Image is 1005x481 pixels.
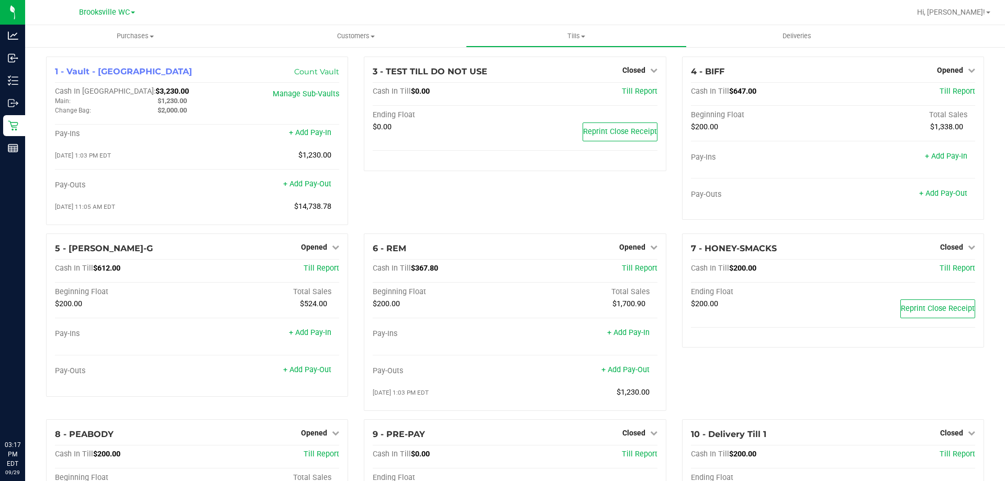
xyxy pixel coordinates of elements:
[246,31,465,41] span: Customers
[245,25,466,47] a: Customers
[55,66,192,76] span: 1 - Vault - [GEOGRAPHIC_DATA]
[622,429,645,437] span: Closed
[25,31,245,41] span: Purchases
[55,181,197,190] div: Pay-Outs
[373,299,400,308] span: $200.00
[411,264,438,273] span: $367.80
[55,152,111,159] span: [DATE] 1:03 PM EDT
[691,450,729,458] span: Cash In Till
[55,243,153,253] span: 5 - [PERSON_NAME]-G
[940,450,975,458] a: Till Report
[940,264,975,273] a: Till Report
[691,122,718,131] span: $200.00
[79,8,130,17] span: Brooksville WC
[55,264,93,273] span: Cash In Till
[917,8,985,16] span: Hi, [PERSON_NAME]!
[691,153,833,162] div: Pay-Ins
[294,202,331,211] span: $14,738.78
[373,87,411,96] span: Cash In Till
[289,328,331,337] a: + Add Pay-In
[55,299,82,308] span: $200.00
[300,299,327,308] span: $524.00
[411,450,430,458] span: $0.00
[273,90,339,98] a: Manage Sub-Vaults
[607,328,650,337] a: + Add Pay-In
[8,30,18,41] inline-svg: Analytics
[691,110,833,120] div: Beginning Float
[289,128,331,137] a: + Add Pay-In
[373,366,515,376] div: Pay-Outs
[373,122,392,131] span: $0.00
[55,87,155,96] span: Cash In [GEOGRAPHIC_DATA]:
[925,152,967,161] a: + Add Pay-In
[55,429,114,439] span: 8 - PEABODY
[622,87,657,96] a: Till Report
[768,31,825,41] span: Deliveries
[55,107,91,114] span: Change Bag:
[55,203,115,210] span: [DATE] 11:05 AM EDT
[622,264,657,273] a: Till Report
[55,97,71,105] span: Main:
[373,450,411,458] span: Cash In Till
[197,287,340,297] div: Total Sales
[622,66,645,74] span: Closed
[8,120,18,131] inline-svg: Retail
[833,110,975,120] div: Total Sales
[691,299,718,308] span: $200.00
[373,66,487,76] span: 3 - TEST TILL DO NOT USE
[93,264,120,273] span: $612.00
[5,468,20,476] p: 09/29
[55,366,197,376] div: Pay-Outs
[158,106,187,114] span: $2,000.00
[919,189,967,198] a: + Add Pay-Out
[729,264,756,273] span: $200.00
[298,151,331,160] span: $1,230.00
[373,287,515,297] div: Beginning Float
[601,365,650,374] a: + Add Pay-Out
[373,110,515,120] div: Ending Float
[691,190,833,199] div: Pay-Outs
[93,450,120,458] span: $200.00
[622,450,657,458] span: Till Report
[687,25,907,47] a: Deliveries
[691,264,729,273] span: Cash In Till
[612,299,645,308] span: $1,700.90
[373,429,425,439] span: 9 - PRE-PAY
[283,180,331,188] a: + Add Pay-Out
[55,329,197,339] div: Pay-Ins
[373,243,406,253] span: 6 - REM
[940,87,975,96] a: Till Report
[8,53,18,63] inline-svg: Inbound
[304,264,339,273] a: Till Report
[691,429,766,439] span: 10 - Delivery Till 1
[466,31,686,41] span: Tills
[583,127,657,136] span: Reprint Close Receipt
[901,304,975,313] span: Reprint Close Receipt
[940,429,963,437] span: Closed
[301,243,327,251] span: Opened
[691,243,777,253] span: 7 - HONEY-SMACKS
[8,75,18,86] inline-svg: Inventory
[930,122,963,131] span: $1,338.00
[466,25,686,47] a: Tills
[373,329,515,339] div: Pay-Ins
[55,129,197,139] div: Pay-Ins
[411,87,430,96] span: $0.00
[301,429,327,437] span: Opened
[10,397,42,429] iframe: Resource center
[55,450,93,458] span: Cash In Till
[8,98,18,108] inline-svg: Outbound
[283,365,331,374] a: + Add Pay-Out
[619,243,645,251] span: Opened
[55,287,197,297] div: Beginning Float
[691,287,833,297] div: Ending Float
[304,450,339,458] a: Till Report
[294,67,339,76] a: Count Vault
[373,264,411,273] span: Cash In Till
